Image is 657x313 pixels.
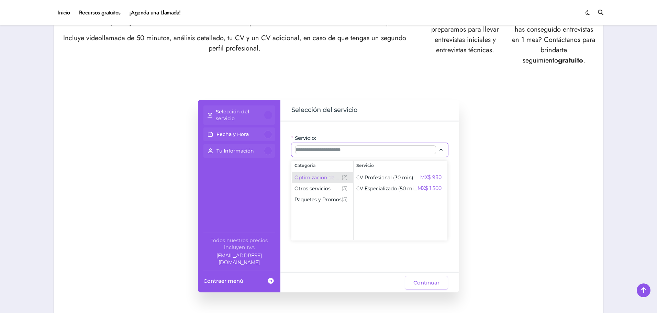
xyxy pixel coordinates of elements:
[203,237,275,251] div: Todos nuestros precios incluyen IVA
[342,185,348,193] span: (3)
[125,3,185,22] a: ¡Agenda una Llamada!
[157,18,174,27] strong: nicho
[294,174,342,181] span: Optimización de CV
[356,185,417,192] span: CV Especializado (50 min)
[203,277,243,284] span: Contraer menú
[356,174,413,181] span: CV Profesional (30 min)
[558,55,583,65] strong: gratuito
[216,147,254,154] p: Tu Información
[295,135,316,142] span: Servicio:
[203,252,275,266] a: Company email: ayuda@elhadadelasvacantes.com
[417,185,442,193] span: MX$ 1 500
[60,33,409,54] p: Incluye videollamada de 50 minutos, análisis detallado, tu CV y un CV adicional, en caso de que t...
[294,196,342,203] span: Paquetes y Promos
[291,105,357,115] span: Selección del servicio
[216,131,249,138] p: Fecha y Hora
[405,276,448,290] button: Continuar
[413,279,439,287] span: Continuar
[291,161,447,241] div: Selecciona el servicio
[90,18,111,27] strong: Senior
[342,174,348,182] span: (2)
[354,161,447,170] span: Servicio
[216,108,265,122] p: Selección del servicio
[420,174,442,182] span: MX$ 980
[75,3,125,22] a: Recursos gratuitos
[422,4,508,66] p: : [PERSON_NAME] preparamos para llevar entrevistas iniciales y entrevistas técnicas.
[292,161,353,170] span: Categoría
[342,195,348,204] span: (5)
[54,3,75,22] a: Inicio
[197,18,249,27] strong: más de un rubro
[294,185,331,192] span: Otros servicios
[511,4,597,66] p: : ¿Tuviste tu videollamada de CV y no has conseguido entrevistas en 1 mes? Contáctanos para brind...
